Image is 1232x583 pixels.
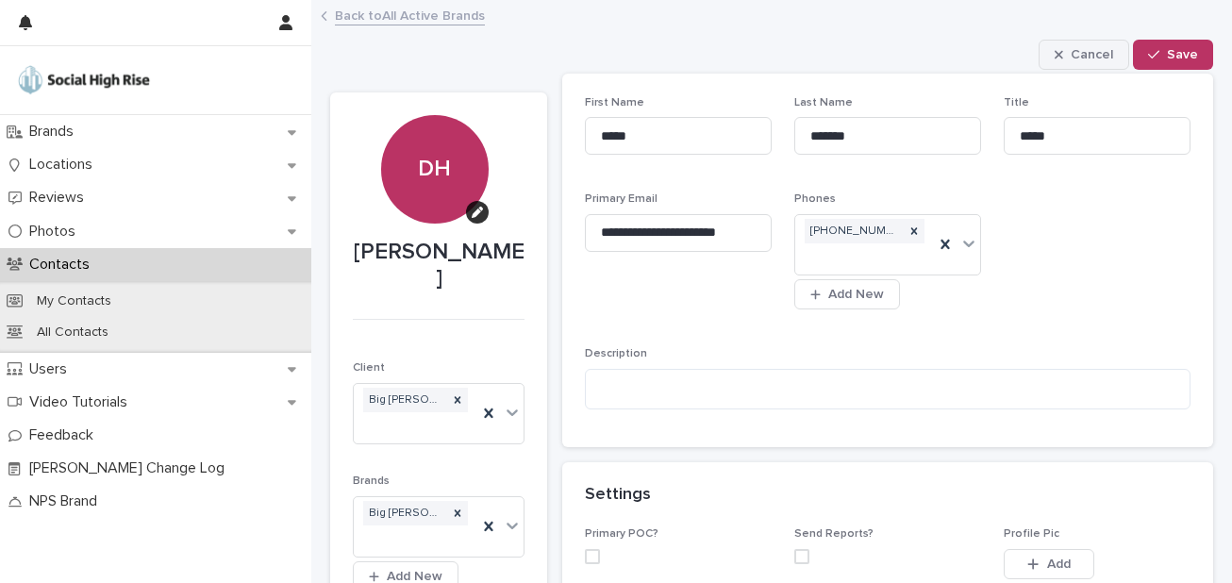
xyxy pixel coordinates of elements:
p: Feedback [22,426,108,444]
span: Send Reports? [794,528,874,540]
button: Add New [794,279,900,309]
p: Reviews [22,189,99,207]
p: Users [22,360,82,378]
div: Big [PERSON_NAME]'s Bagels & Deli [363,501,447,526]
span: Client [353,362,385,374]
span: Profile Pic [1004,528,1059,540]
span: Brands [353,475,390,487]
span: First Name [585,97,644,108]
span: Save [1167,48,1198,61]
span: Title [1004,97,1029,108]
div: [PHONE_NUMBER] - mobile [805,219,904,244]
h2: Settings [585,485,651,506]
p: [PERSON_NAME] Change Log [22,459,240,477]
p: Video Tutorials [22,393,142,411]
div: DH [381,47,490,183]
p: Locations [22,156,108,174]
p: My Contacts [22,293,126,309]
p: All Contacts [22,325,124,341]
div: Big [PERSON_NAME]'s Bagels & Deli [363,388,447,413]
button: Cancel [1039,40,1129,70]
p: Contacts [22,256,105,274]
img: o5DnuTxEQV6sW9jFYBBf [15,61,153,99]
span: Last Name [794,97,853,108]
p: Brands [22,123,89,141]
span: Primary Email [585,193,658,205]
span: Description [585,348,647,359]
p: NPS Brand [22,492,112,510]
p: Photos [22,223,91,241]
span: Primary POC? [585,528,658,540]
p: [PERSON_NAME] [353,239,524,293]
span: Add New [828,288,884,301]
span: Cancel [1071,48,1113,61]
button: Add [1004,549,1094,579]
button: Save [1133,40,1213,70]
span: Add [1047,558,1071,571]
span: Phones [794,193,836,205]
a: Back toAll Active Brands [335,4,485,25]
span: Add New [387,570,442,583]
